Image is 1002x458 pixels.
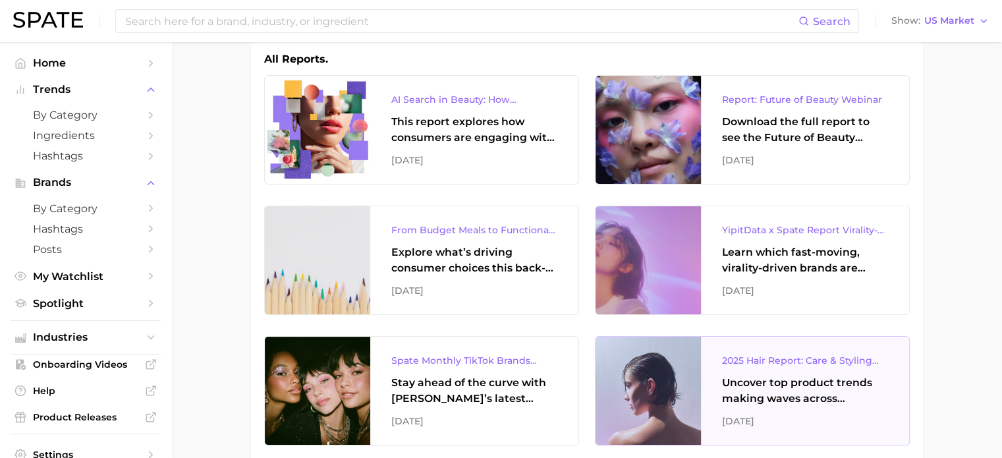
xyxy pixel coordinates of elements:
[11,266,161,287] a: My Watchlist
[11,219,161,239] a: Hashtags
[722,222,888,238] div: YipitData x Spate Report Virality-Driven Brands Are Taking a Slice of the Beauty Pie
[11,407,161,427] a: Product Releases
[722,244,888,276] div: Learn which fast-moving, virality-driven brands are leading the pack, the risks of viral growth, ...
[11,293,161,314] a: Spotlight
[391,283,557,299] div: [DATE]
[11,173,161,192] button: Brands
[891,17,920,24] span: Show
[13,12,83,28] img: SPATE
[924,17,974,24] span: US Market
[264,75,579,185] a: AI Search in Beauty: How Consumers Are Using ChatGPT vs. Google SearchThis report explores how co...
[33,84,138,96] span: Trends
[722,114,888,146] div: Download the full report to see the Future of Beauty trends we unpacked during the webinar.
[595,75,910,185] a: Report: Future of Beauty WebinarDownload the full report to see the Future of Beauty trends we un...
[33,177,138,188] span: Brands
[813,15,850,28] span: Search
[11,146,161,166] a: Hashtags
[33,202,138,215] span: by Category
[722,353,888,368] div: 2025 Hair Report: Care & Styling Products
[11,53,161,73] a: Home
[391,152,557,168] div: [DATE]
[33,129,138,142] span: Ingredients
[595,206,910,315] a: YipitData x Spate Report Virality-Driven Brands Are Taking a Slice of the Beauty PieLearn which f...
[33,223,138,235] span: Hashtags
[33,57,138,69] span: Home
[391,114,557,146] div: This report explores how consumers are engaging with AI-powered search tools — and what it means ...
[722,152,888,168] div: [DATE]
[33,270,138,283] span: My Watchlist
[391,375,557,407] div: Stay ahead of the curve with [PERSON_NAME]’s latest monthly tracker, spotlighting the fastest-gro...
[33,385,138,397] span: Help
[391,244,557,276] div: Explore what’s driving consumer choices this back-to-school season From budget-friendly meals to ...
[33,243,138,256] span: Posts
[11,355,161,374] a: Onboarding Videos
[11,239,161,260] a: Posts
[722,92,888,107] div: Report: Future of Beauty Webinar
[722,283,888,299] div: [DATE]
[391,353,557,368] div: Spate Monthly TikTok Brands Tracker
[33,297,138,310] span: Spotlight
[11,125,161,146] a: Ingredients
[33,109,138,121] span: by Category
[595,336,910,445] a: 2025 Hair Report: Care & Styling ProductsUncover top product trends making waves across platforms...
[888,13,992,30] button: ShowUS Market
[722,375,888,407] div: Uncover top product trends making waves across platforms — along with key insights into benefits,...
[11,105,161,125] a: by Category
[264,336,579,445] a: Spate Monthly TikTok Brands TrackerStay ahead of the curve with [PERSON_NAME]’s latest monthly tr...
[124,10,798,32] input: Search here for a brand, industry, or ingredient
[11,381,161,401] a: Help
[264,51,328,67] h1: All Reports.
[33,331,138,343] span: Industries
[11,198,161,219] a: by Category
[33,411,138,423] span: Product Releases
[391,222,557,238] div: From Budget Meals to Functional Snacks: Food & Beverage Trends Shaping Consumer Behavior This Sch...
[11,80,161,100] button: Trends
[391,413,557,429] div: [DATE]
[722,413,888,429] div: [DATE]
[11,328,161,347] button: Industries
[391,92,557,107] div: AI Search in Beauty: How Consumers Are Using ChatGPT vs. Google Search
[33,150,138,162] span: Hashtags
[33,358,138,370] span: Onboarding Videos
[264,206,579,315] a: From Budget Meals to Functional Snacks: Food & Beverage Trends Shaping Consumer Behavior This Sch...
